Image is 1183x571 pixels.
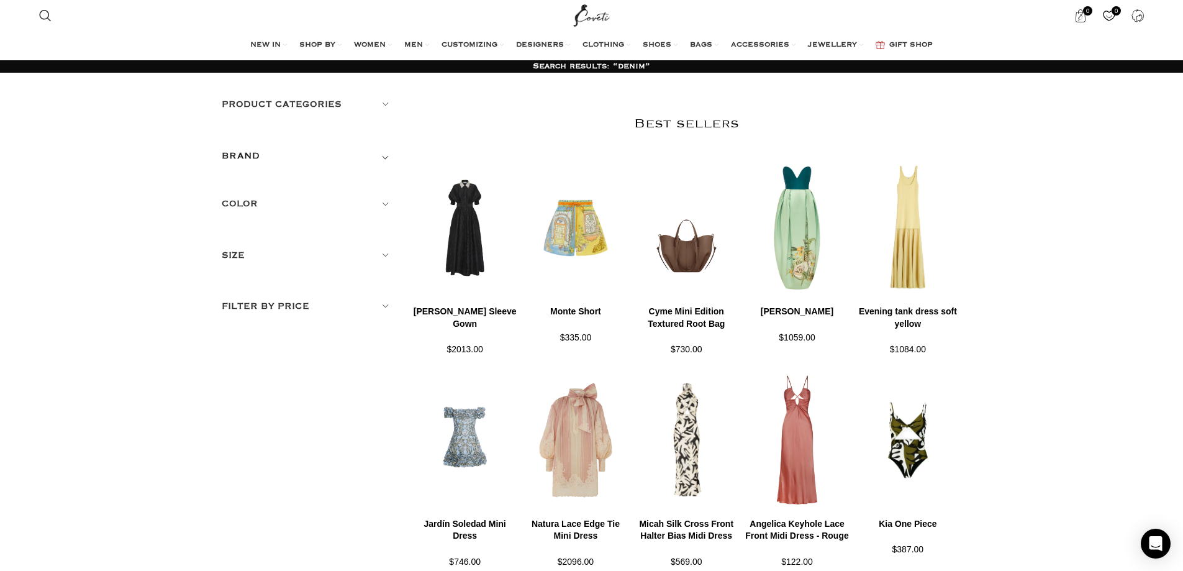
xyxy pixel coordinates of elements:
[411,306,519,330] h4: [PERSON_NAME] Sleeve Gown
[558,557,594,567] span: $2096.00
[442,33,504,58] a: CUSTOMIZING
[354,40,386,50] span: WOMEN
[1096,3,1122,28] a: 0
[222,249,393,262] h5: Size
[250,33,287,58] a: NEW IN
[643,40,671,50] span: SHOES
[411,518,519,542] h4: Jardín Soledad Mini Dress
[1141,529,1171,559] div: Open Intercom Messenger
[516,33,570,58] a: DESIGNERS
[222,148,393,171] div: Toggle filter
[411,518,519,569] a: Jardín Soledad Mini Dress $746.00
[533,61,650,72] h1: Search results: “denim”
[404,40,423,50] span: MEN
[442,40,497,50] span: CUSTOMIZING
[560,332,592,342] span: $335.00
[876,41,885,49] img: GiftBag
[671,344,702,354] span: $730.00
[446,344,483,354] span: $2013.00
[222,149,260,163] h5: BRAND
[449,557,481,567] span: $746.00
[222,197,393,211] h5: Color
[808,33,863,58] a: JEWELLERY
[854,306,961,357] a: Evening tank dress soft yellow $1084.00
[743,306,851,318] h4: [PERSON_NAME]
[690,40,712,50] span: BAGS
[250,40,281,50] span: NEW IN
[411,306,519,357] a: [PERSON_NAME] Sleeve Gown $2013.00
[854,366,961,515] img: Mara-Hoffman-Kia-One-Piece-834634_nobg.png
[633,366,740,515] img: Shona-Joy-Micah-Silk-Cross-Front-Halter-Bias-Midi-Dress42780_nobg.png
[731,40,789,50] span: ACCESSORIES
[1112,6,1121,16] span: 0
[522,366,629,515] img: Zimmermann-Natura-Lace-Edge-Tie-Mini-Dress.jpg
[411,366,519,515] img: Agua-By-Agua-Bendita-Jardin-Soledad-Mini-Dress-scaled.jpg
[731,33,795,58] a: ACCESSORIES
[522,153,629,303] img: Alemais-Monte-Short-3.jpg
[299,33,342,58] a: SHOP BY
[633,306,740,330] h4: Cyme Mini Edition Textured Root Bag
[1067,3,1093,28] a: 0
[876,33,933,58] a: GIFT SHOP
[404,33,429,58] a: MEN
[522,518,629,569] a: Natura Lace Edge Tie Mini Dress $2096.00
[1083,6,1092,16] span: 0
[808,40,857,50] span: JEWELLERY
[33,33,1151,58] div: Main navigation
[889,40,933,50] span: GIFT SHOP
[633,518,740,542] h4: Micah Silk Cross Front Halter Bias Midi Dress
[854,518,961,531] h4: Kia One Piece
[743,518,851,569] a: Angelica Keyhole Lace Front Midi Dress - Rouge $122.00
[522,306,629,344] a: Monte Short $335.00
[743,153,851,303] img: Alemais-Anita-Gown.jpg
[854,153,961,303] img: Toteme-Evening-tank-dress-soft-yellow-541928_nobg.png
[743,366,851,515] img: Shona-Joy-Angelica-Keyhole-Lace-Front-Midi-Dress-Rouge.jpg
[743,518,851,542] h4: Angelica Keyhole Lace Front Midi Dress - Rouge
[354,33,392,58] a: WOMEN
[854,518,961,557] a: Kia One Piece $387.00
[633,153,740,303] img: Polene-73.png
[781,557,813,567] span: $122.00
[633,306,740,357] a: Cyme Mini Edition Textured Root Bag $730.00
[411,153,519,303] img: Rebecca-Vallance-Esther-Short-Sleeve-Gown-7-scaled.jpg
[1096,3,1122,28] div: My Wishlist
[516,40,564,50] span: DESIGNERS
[743,306,851,344] a: [PERSON_NAME] $1059.00
[222,299,393,313] h5: Filter by price
[522,518,629,542] h4: Natura Lace Edge Tie Mini Dress
[582,33,630,58] a: CLOTHING
[890,344,926,354] span: $1084.00
[411,116,962,132] h2: Best sellers
[222,98,393,111] h5: Product categories
[571,9,612,20] a: Site logo
[854,306,961,330] h4: Evening tank dress soft yellow
[643,33,678,58] a: SHOES
[671,557,702,567] span: $569.00
[633,518,740,569] a: Micah Silk Cross Front Halter Bias Midi Dress $569.00
[582,40,624,50] span: CLOTHING
[892,544,924,554] span: $387.00
[779,332,815,342] span: $1059.00
[33,3,58,28] a: Search
[299,40,335,50] span: SHOP BY
[522,306,629,318] h4: Monte Short
[690,33,718,58] a: BAGS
